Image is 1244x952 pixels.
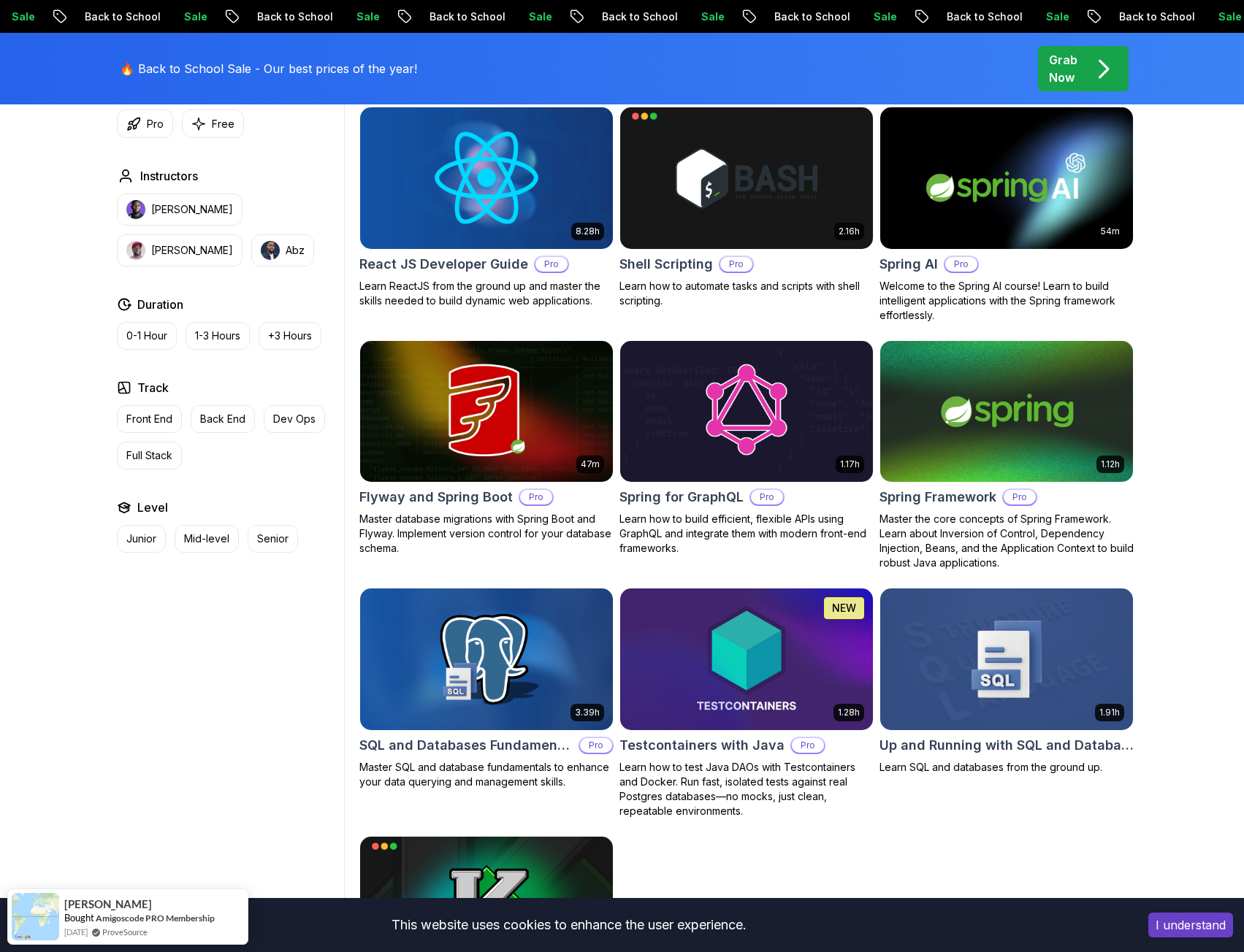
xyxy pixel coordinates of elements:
button: instructor img[PERSON_NAME] [117,234,243,266]
p: Learn how to automate tasks and scripts with shell scripting. [619,279,874,308]
p: 1.28h [838,707,860,718]
h2: Spring AI [879,254,938,275]
button: 1-3 Hours [186,322,250,350]
p: Learn how to build efficient, flexible APIs using GraphQL and integrate them with modern front-en... [619,512,874,556]
p: Back to School [760,9,859,24]
p: Pro [147,117,164,131]
img: Spring Framework card [880,341,1133,483]
button: +3 Hours [259,322,321,350]
p: Master SQL and database fundamentals to enhance your data querying and management skills. [359,760,614,789]
a: Flyway and Spring Boot card47mFlyway and Spring BootProMaster database migrations with Spring Boo... [359,340,614,556]
button: Accept cookies [1148,913,1233,937]
p: 1.91h [1099,707,1120,718]
h2: Flyway and Spring Boot [359,487,513,507]
p: 1-3 Hours [195,329,240,343]
a: React JS Developer Guide card8.28hReact JS Developer GuideProLearn ReactJS from the ground up and... [359,107,614,308]
img: Testcontainers with Java card [620,588,873,730]
p: Front End [126,412,172,426]
h2: Up and Running with SQL and Databases [879,735,1134,756]
a: Spring AI card54mSpring AIProWelcome to the Spring AI course! Learn to build intelligent applicat... [879,107,1134,323]
img: Shell Scripting card [620,107,873,249]
p: 8.28h [576,226,600,237]
p: Back to School [1104,9,1204,24]
p: Master the core concepts of Spring Framework. Learn about Inversion of Control, Dependency Inject... [879,512,1134,570]
button: instructor imgAbz [251,234,314,266]
p: Back to School [70,9,169,24]
button: Senior [248,525,298,553]
p: Welcome to the Spring AI course! Learn to build intelligent applications with the Spring framewor... [879,279,1134,323]
img: instructor img [126,200,145,219]
h2: Instructors [140,167,198,185]
p: Sale [687,9,733,24]
p: 🔥 Back to School Sale - Our best prices of the year! [120,60,417,77]
img: Up and Running with SQL and Databases card [880,588,1133,730]
img: SQL and Databases Fundamentals card [360,588,613,730]
p: [PERSON_NAME] [151,243,233,258]
button: Pro [117,110,173,138]
h2: Duration [137,296,183,313]
p: Back End [200,412,245,426]
button: 0-1 Hour [117,322,177,350]
img: instructor img [261,241,280,260]
p: Sale [514,9,561,24]
span: [DATE] [64,926,88,938]
h2: Spring Framework [879,487,996,507]
h2: SQL and Databases Fundamentals [359,735,573,756]
img: Flyway and Spring Boot card [354,337,619,485]
button: Dev Ops [264,405,325,433]
p: 54m [1101,226,1120,237]
p: Pro [720,257,752,272]
button: Junior [117,525,166,553]
span: Bought [64,912,94,924]
h2: Spring for GraphQL [619,487,744,507]
p: 0-1 Hour [126,329,167,343]
img: React JS Developer Guide card [360,107,613,249]
p: Sale [342,9,389,24]
img: instructor img [126,241,145,260]
h2: Shell Scripting [619,254,713,275]
p: 1.12h [1101,458,1120,470]
p: Dev Ops [273,412,316,426]
p: Back to School [587,9,687,24]
p: Sale [169,9,216,24]
p: Learn ReactJS from the ground up and master the skills needed to build dynamic web applications. [359,279,614,308]
a: Shell Scripting card2.16hShell ScriptingProLearn how to automate tasks and scripts with shell scr... [619,107,874,308]
p: +3 Hours [268,329,312,343]
p: Pro [1004,490,1036,504]
p: Mid-level [184,531,229,546]
p: Free [212,117,234,131]
button: Front End [117,405,182,433]
p: Grab Now [1049,51,1077,86]
p: Pro [520,490,552,504]
p: [PERSON_NAME] [151,202,233,217]
a: ProveSource [102,926,148,938]
p: Pro [535,257,568,272]
p: Master database migrations with Spring Boot and Flyway. Implement version control for your databa... [359,512,614,556]
a: Testcontainers with Java card1.28hNEWTestcontainers with JavaProLearn how to test Java DAOs with ... [619,588,874,818]
p: 1.17h [840,458,860,470]
div: This website uses cookies to enhance the user experience. [11,909,1126,941]
p: 2.16h [839,226,860,237]
p: 47m [581,458,600,470]
button: Free [182,110,244,138]
h2: Testcontainers with Java [619,735,785,756]
h2: Track [137,379,169,396]
p: Full Stack [126,448,172,463]
img: provesource social proof notification image [12,893,59,940]
p: Back to School [415,9,514,24]
a: Spring Framework card1.12hSpring FrameworkProMaster the core concepts of Spring Framework. Learn ... [879,340,1134,571]
h2: Level [137,499,168,516]
button: Back End [191,405,255,433]
a: Amigoscode PRO Membership [96,913,215,924]
p: Sale [859,9,906,24]
a: Spring for GraphQL card1.17hSpring for GraphQLProLearn how to build efficient, flexible APIs usin... [619,340,874,556]
p: Senior [257,531,289,546]
p: Learn SQL and databases from the ground up. [879,760,1134,775]
button: Mid-level [175,525,239,553]
p: Back to School [243,9,342,24]
p: Back to School [932,9,1031,24]
img: Spring AI card [880,107,1133,249]
p: Sale [1031,9,1078,24]
a: Up and Running with SQL and Databases card1.91hUp and Running with SQL and DatabasesLearn SQL and... [879,588,1134,775]
p: Pro [580,738,612,753]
